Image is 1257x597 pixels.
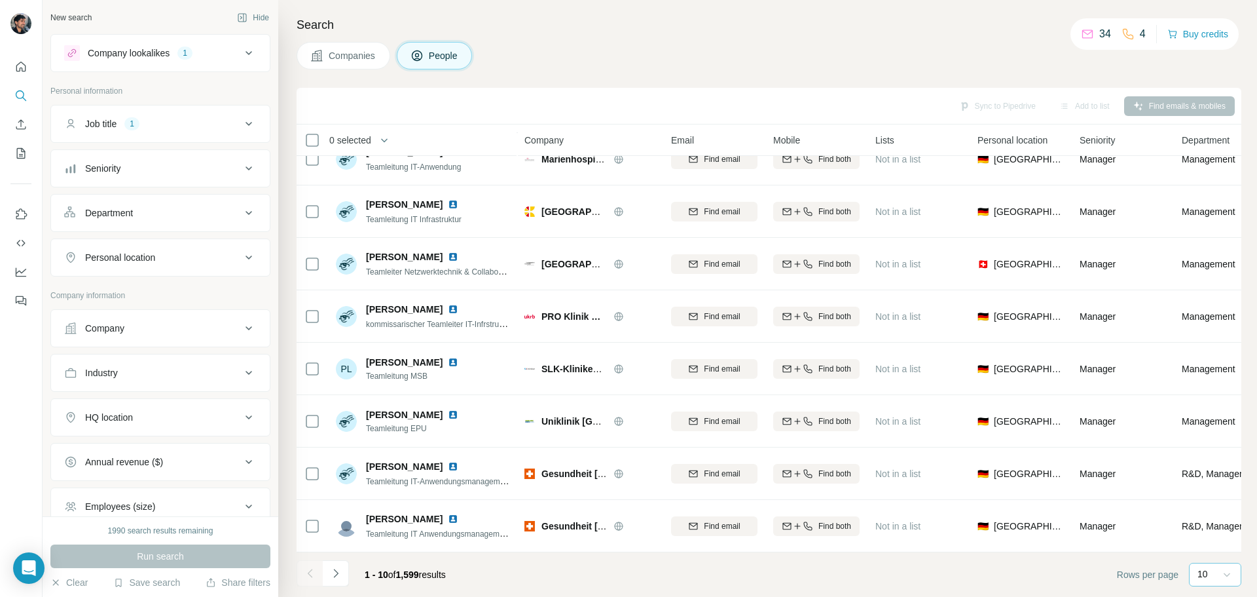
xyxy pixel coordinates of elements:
[773,307,860,326] button: Find both
[818,468,851,480] span: Find both
[524,134,564,147] span: Company
[875,206,920,217] span: Not in a list
[10,142,31,165] button: My lists
[875,134,894,147] span: Lists
[366,408,443,421] span: [PERSON_NAME]
[875,364,920,374] span: Not in a list
[541,521,693,531] span: Gesundheit [GEOGRAPHIC_DATA]
[541,259,640,269] span: [GEOGRAPHIC_DATA]
[875,416,920,427] span: Not in a list
[85,117,117,130] div: Job title
[10,260,31,284] button: Dashboard
[1080,311,1116,322] span: Manager
[50,290,270,301] p: Company information
[297,16,1241,34] h4: Search
[977,467,989,480] span: 🇩🇪
[1080,521,1116,531] span: Manager
[366,460,443,473] span: [PERSON_NAME]
[51,153,270,184] button: Seniority
[85,162,120,175] div: Seniority
[448,410,458,420] img: LinkedIn logo
[366,423,474,434] span: Teamleitung EPU
[773,516,860,536] button: Find both
[994,205,1064,218] span: [GEOGRAPHIC_DATA]
[448,199,458,210] img: LinkedIn logo
[994,520,1064,533] span: [GEOGRAPHIC_DATA]
[1080,416,1116,427] span: Manager
[88,47,170,60] div: Company lookalikes
[1182,362,1235,376] span: Management
[1080,206,1116,217] span: Manager
[10,55,31,79] button: Quick start
[671,202,757,221] button: Find email
[366,215,462,224] span: Teamleitung IT Infrastruktur
[329,134,371,147] span: 0 selected
[448,357,458,368] img: LinkedIn logo
[875,469,920,479] span: Not in a list
[818,311,851,322] span: Find both
[671,254,757,274] button: Find email
[977,258,989,271] span: 🇨🇭
[448,514,458,524] img: LinkedIn logo
[177,47,192,59] div: 1
[50,85,270,97] p: Personal information
[671,149,757,169] button: Find email
[113,576,180,589] button: Save search
[773,134,800,147] span: Mobile
[336,463,357,484] img: Avatar
[704,311,740,322] span: Find email
[1182,258,1235,271] span: Management
[10,84,31,107] button: Search
[329,49,376,62] span: Companies
[524,259,535,269] img: Logo of Kantonsspital Baselland
[1080,364,1116,374] span: Manager
[336,411,357,432] img: Avatar
[323,560,349,587] button: Navigate to next page
[1182,134,1230,147] span: Department
[977,520,989,533] span: 🇩🇪
[541,206,675,217] span: [GEOGRAPHIC_DATA] gGmbH
[994,362,1064,376] span: [GEOGRAPHIC_DATA]
[336,306,357,327] img: Avatar
[977,134,1047,147] span: Personal location
[366,266,550,277] span: Teamleiter Netzwerktechnik & Collaboration Services
[541,310,607,323] span: PRO Klinik Holding
[51,491,270,522] button: Employees (size)
[773,412,860,431] button: Find both
[448,304,458,315] img: LinkedIn logo
[524,311,535,322] img: Logo of PRO Klinik Holding
[671,412,757,431] button: Find email
[366,356,443,369] span: [PERSON_NAME]
[366,163,461,172] span: Teamleitung IT-Anwendung
[1080,259,1116,269] span: Manager
[1182,153,1235,166] span: Management
[336,516,357,537] img: Avatar
[85,455,163,469] div: Annual revenue ($)
[10,13,31,34] img: Avatar
[10,231,31,255] button: Use Surfe API
[396,569,419,580] span: 1,599
[366,528,511,539] span: Teamleitung IT Anwendungsmanagement
[1197,568,1208,581] p: 10
[51,108,270,140] button: Job title1
[366,198,443,211] span: [PERSON_NAME]
[524,364,535,374] img: Logo of SLK-Kliniken Heilbronn
[524,416,535,427] img: Logo of Uniklinik RWTH Aachen
[50,576,88,589] button: Clear
[994,258,1064,271] span: [GEOGRAPHIC_DATA]
[1080,134,1115,147] span: Seniority
[671,516,757,536] button: Find email
[977,205,989,218] span: 🇩🇪
[773,254,860,274] button: Find both
[704,206,740,218] span: Find email
[51,242,270,273] button: Personal location
[10,202,31,226] button: Use Surfe on LinkedIn
[124,118,139,130] div: 1
[10,289,31,313] button: Feedback
[977,362,989,376] span: 🇩🇪
[977,415,989,428] span: 🇩🇪
[429,49,459,62] span: People
[1182,415,1235,428] span: Management
[1167,25,1228,43] button: Buy credits
[206,576,270,589] button: Share filters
